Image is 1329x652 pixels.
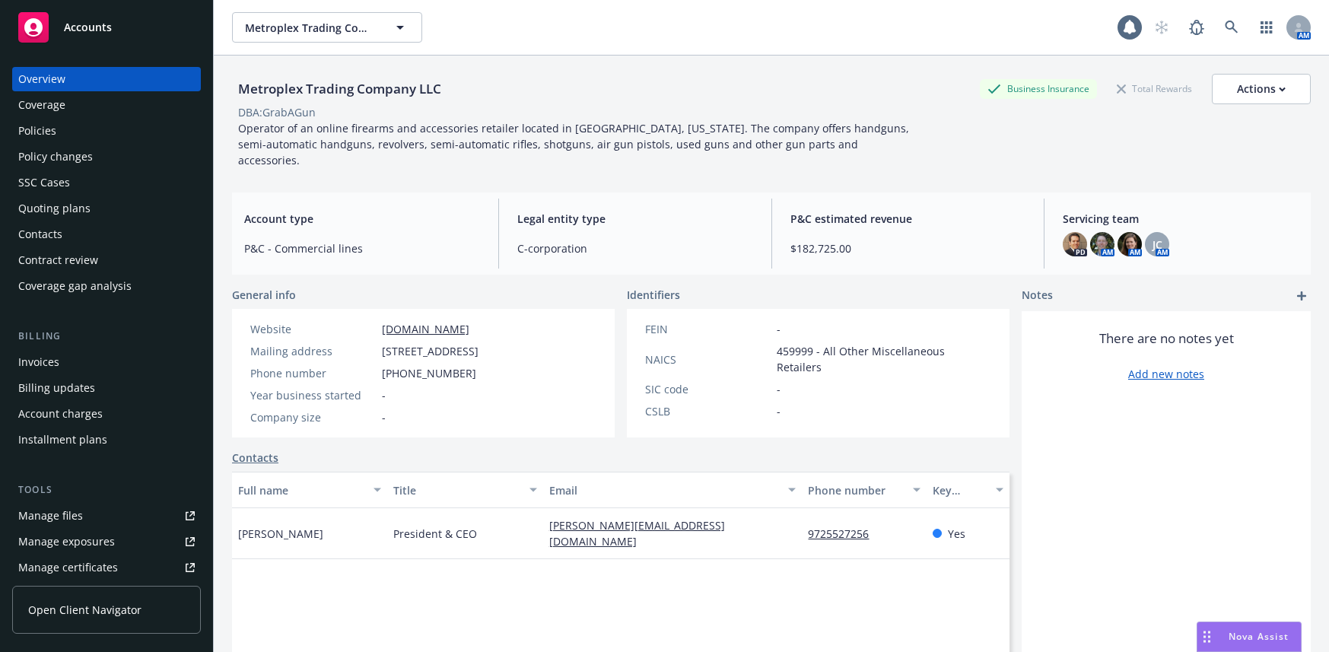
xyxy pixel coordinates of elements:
div: Policy changes [18,145,93,169]
div: Full name [238,482,364,498]
div: NAICS [645,351,771,367]
span: P&C estimated revenue [790,211,1026,227]
div: Mailing address [250,343,376,359]
a: Installment plans [12,428,201,452]
a: 9725527256 [808,526,881,541]
span: 459999 - All Other Miscellaneous Retailers [777,343,991,375]
button: Email [543,472,803,508]
a: Start snowing [1146,12,1177,43]
span: [STREET_ADDRESS] [382,343,479,359]
span: [PERSON_NAME] [238,526,323,542]
div: Contract review [18,248,98,272]
div: Business Insurance [980,79,1097,98]
div: SIC code [645,381,771,397]
div: Tools [12,482,201,498]
div: Drag to move [1197,622,1216,651]
div: Phone number [250,365,376,381]
a: Add new notes [1128,366,1204,382]
button: Title [387,472,542,508]
span: Yes [948,526,965,542]
div: Manage files [18,504,83,528]
button: Full name [232,472,387,508]
span: Servicing team [1063,211,1299,227]
a: Overview [12,67,201,91]
div: Contacts [18,222,62,246]
span: Open Client Navigator [28,602,141,618]
span: [PHONE_NUMBER] [382,365,476,381]
a: Report a Bug [1181,12,1212,43]
a: Policies [12,119,201,143]
a: Quoting plans [12,196,201,221]
span: Notes [1022,287,1053,305]
span: Legal entity type [517,211,753,227]
div: Installment plans [18,428,107,452]
div: Billing updates [18,376,95,400]
a: [PERSON_NAME][EMAIL_ADDRESS][DOMAIN_NAME] [549,518,725,549]
span: Account type [244,211,480,227]
div: Total Rewards [1109,79,1200,98]
span: Nova Assist [1229,630,1289,643]
a: SSC Cases [12,170,201,195]
div: Key contact [933,482,987,498]
button: Key contact [927,472,1009,508]
div: Coverage gap analysis [18,274,132,298]
div: Email [549,482,780,498]
span: $182,725.00 [790,240,1026,256]
a: add [1292,287,1311,305]
span: - [777,321,781,337]
a: Switch app [1251,12,1282,43]
button: Nova Assist [1197,622,1302,652]
div: Website [250,321,376,337]
div: Actions [1237,75,1286,103]
a: Account charges [12,402,201,426]
span: JC [1153,237,1162,253]
img: photo [1063,232,1087,256]
a: [DOMAIN_NAME] [382,322,469,336]
div: Manage exposures [18,530,115,554]
div: Year business started [250,387,376,403]
img: photo [1118,232,1142,256]
span: - [777,381,781,397]
button: Metroplex Trading Company LLC [232,12,422,43]
div: CSLB [645,403,771,419]
div: Coverage [18,93,65,117]
div: Title [393,482,520,498]
div: Invoices [18,350,59,374]
div: Policies [18,119,56,143]
a: Policy changes [12,145,201,169]
span: President & CEO [393,526,477,542]
a: Coverage [12,93,201,117]
div: Account charges [18,402,103,426]
span: - [382,409,386,425]
button: Phone number [802,472,927,508]
span: Metroplex Trading Company LLC [245,20,377,36]
span: There are no notes yet [1099,329,1234,348]
span: - [382,387,386,403]
span: Identifiers [627,287,680,303]
a: Contract review [12,248,201,272]
div: Overview [18,67,65,91]
a: Invoices [12,350,201,374]
a: Accounts [12,6,201,49]
span: Operator of an online firearms and accessories retailer located in [GEOGRAPHIC_DATA], [US_STATE].... [238,121,912,167]
a: Search [1216,12,1247,43]
span: - [777,403,781,419]
div: Phone number [808,482,904,498]
span: C-corporation [517,240,753,256]
a: Manage certificates [12,555,201,580]
span: General info [232,287,296,303]
div: Billing [12,329,201,344]
a: Manage exposures [12,530,201,554]
img: photo [1090,232,1114,256]
div: Manage certificates [18,555,118,580]
a: Contacts [232,450,278,466]
div: Metroplex Trading Company LLC [232,79,447,99]
div: Company size [250,409,376,425]
button: Actions [1212,74,1311,104]
a: Manage files [12,504,201,528]
a: Coverage gap analysis [12,274,201,298]
a: Billing updates [12,376,201,400]
div: SSC Cases [18,170,70,195]
a: Contacts [12,222,201,246]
